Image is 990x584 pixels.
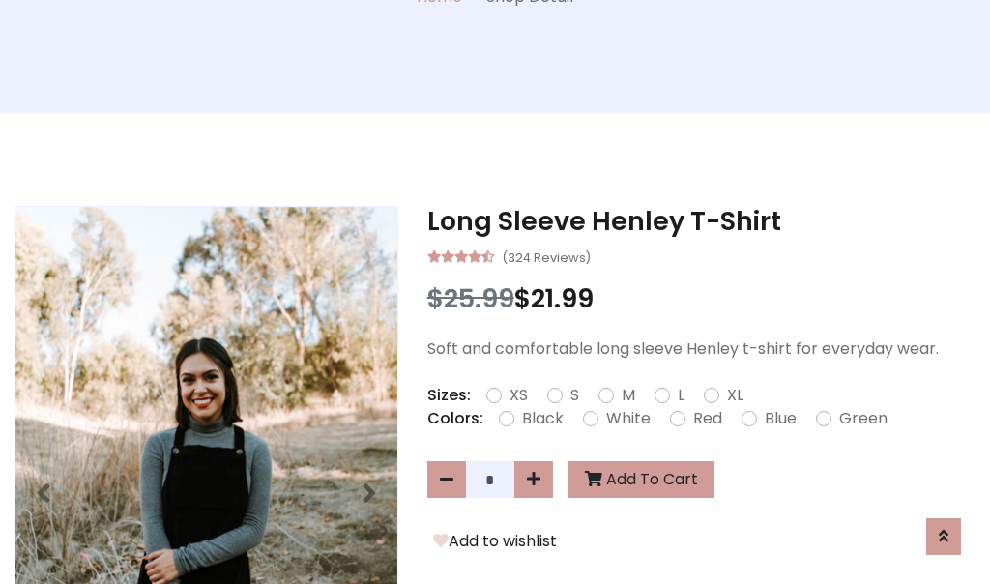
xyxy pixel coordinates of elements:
button: Add To Cart [568,461,714,498]
label: Green [839,407,888,430]
span: 21.99 [531,280,594,316]
label: Blue [765,407,797,430]
label: L [678,384,684,407]
h3: $ [427,283,975,314]
label: White [606,407,651,430]
label: XS [510,384,528,407]
h3: Long Sleeve Henley T-Shirt [427,206,975,237]
p: Soft and comfortable long sleeve Henley t-shirt for everyday wear. [427,337,975,361]
label: S [570,384,579,407]
p: Sizes: [427,384,471,407]
label: Black [522,407,564,430]
label: XL [727,384,743,407]
small: (324 Reviews) [502,245,591,268]
p: Colors: [427,407,483,430]
label: M [622,384,635,407]
span: $25.99 [427,280,514,316]
label: Red [693,407,722,430]
button: Add to wishlist [427,529,563,554]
